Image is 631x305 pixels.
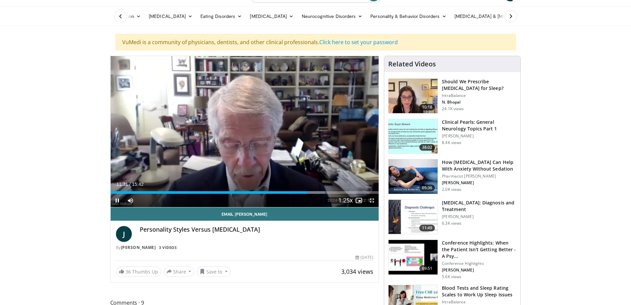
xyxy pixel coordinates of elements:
a: [MEDICAL_DATA] [246,10,297,23]
a: 38:02 Clinical Pearls: General Neurology Topics Part 1 [PERSON_NAME] 8.4K views [388,119,516,154]
div: VuMedi is a community of physicians, dentists, and other clinical professionals. [115,34,516,50]
img: 7bfe4765-2bdb-4a7e-8d24-83e30517bd33.150x105_q85_crop-smart_upscale.jpg [389,159,438,194]
a: Personality & Behavior Disorders [366,10,450,23]
h3: Blood Tests and Sleep Rating Scales to Work Up Sleep Issues [442,285,516,298]
h3: [MEDICAL_DATA]: Diagnosis and Treatment [442,199,516,213]
h4: Personality Styles Versus [MEDICAL_DATA] [140,226,374,233]
span: 36 [126,268,131,275]
h3: Conference Highlights: When the Patient Isn't Getting Better - A Psy… [442,240,516,260]
button: Mute [124,194,137,207]
p: IntraBalance [442,299,516,305]
div: By [116,245,374,251]
div: [DATE] [355,255,373,261]
p: Conference Highlights [442,261,516,266]
div: Progress Bar [111,191,379,194]
p: IntraBalance [442,93,516,98]
a: Neurocognitive Disorders [298,10,367,23]
a: [MEDICAL_DATA] & [MEDICAL_DATA] [450,10,545,23]
a: 36 Thumbs Up [116,267,161,277]
span: 10:18 [419,104,435,111]
p: 6.3K views [442,221,461,226]
span: 05:36 [419,185,435,191]
button: Fullscreen [365,194,379,207]
button: Playback Rate [339,194,352,207]
img: 4362ec9e-0993-4580-bfd4-8e18d57e1d49.150x105_q85_crop-smart_upscale.jpg [389,240,438,274]
p: Pharmacist [PERSON_NAME] [442,174,516,179]
p: [PERSON_NAME] [442,180,516,186]
img: f7087805-6d6d-4f4e-b7c8-917543aa9d8d.150x105_q85_crop-smart_upscale.jpg [389,79,438,113]
button: Save to [197,266,231,277]
h3: How [MEDICAL_DATA] Can Help With Anxiety Without Sedation [442,159,516,172]
button: Share [164,266,194,277]
p: 24.1K views [442,106,464,112]
a: 05:36 How [MEDICAL_DATA] Can Help With Anxiety Without Sedation Pharmacist [PERSON_NAME] [PERSON_... [388,159,516,194]
p: [PERSON_NAME] [442,267,516,273]
button: Enable picture-in-picture mode [352,194,365,207]
a: 10:18 Should We Prescribe [MEDICAL_DATA] for Sleep? IntraBalance N. Bhopal 24.1K views [388,78,516,114]
span: / [130,182,131,187]
a: J [116,226,132,242]
span: 38:02 [419,144,435,151]
a: Eating Disorders [196,10,246,23]
span: 11:31 [117,182,128,187]
a: Click here to set your password [319,38,398,46]
h3: Clinical Pearls: General Neurology Topics Part 1 [442,119,516,132]
a: 3 Videos [157,245,179,251]
a: [PERSON_NAME] [121,245,156,250]
button: Pause [111,194,124,207]
a: 11:49 [MEDICAL_DATA]: Diagnosis and Treatment [PERSON_NAME] 6.3K views [388,199,516,235]
span: 15:42 [132,182,143,187]
p: 8.4K views [442,140,461,145]
span: 3,034 views [341,267,373,275]
span: 11:49 [419,225,435,231]
video-js: Video Player [111,56,379,207]
p: 5.6K views [442,274,461,279]
a: 69:51 Conference Highlights: When the Patient Isn't Getting Better - A Psy… Conference Highlights... [388,240,516,279]
p: 2.0K views [442,187,461,192]
img: 6e0bc43b-d42b-409a-85fd-0f454729f2ca.150x105_q85_crop-smart_upscale.jpg [389,200,438,234]
p: [PERSON_NAME] [442,133,516,139]
img: 91ec4e47-6cc3-4d45-a77d-be3eb23d61cb.150x105_q85_crop-smart_upscale.jpg [389,119,438,154]
a: [MEDICAL_DATA] [145,10,196,23]
h3: Should We Prescribe [MEDICAL_DATA] for Sleep? [442,78,516,92]
a: Email [PERSON_NAME] [111,207,379,221]
span: 69:51 [419,265,435,272]
p: N. Bhopal [442,100,516,105]
h4: Related Videos [388,60,436,68]
p: [PERSON_NAME] [442,214,516,219]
